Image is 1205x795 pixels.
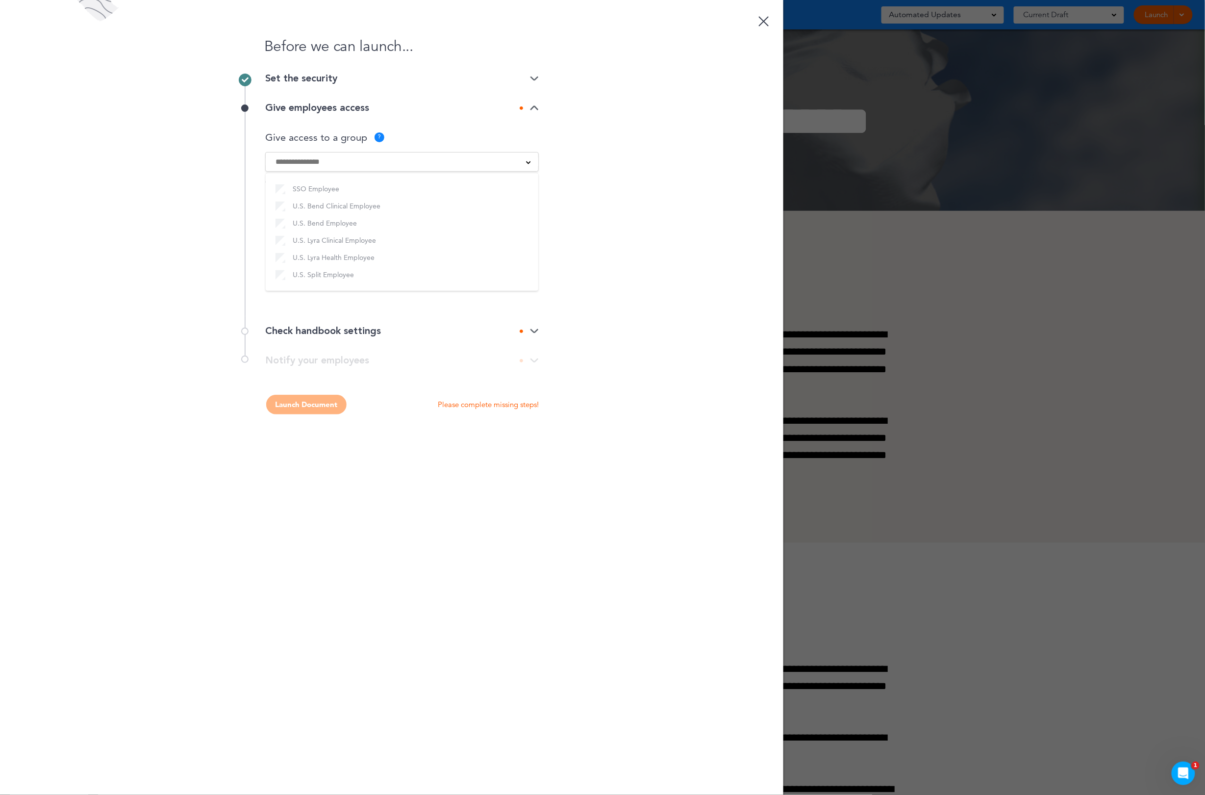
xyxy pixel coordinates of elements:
[265,194,539,201] p: No one added yet...
[276,252,528,264] label: U.S. Lyra Health Employee
[265,326,539,336] div: Check handbook settings
[530,105,539,111] img: arrow-down@2x.png
[265,179,539,186] div: Or
[245,39,539,54] h1: Before we can launch...
[276,200,528,212] label: U.S. Bend Clinical Employee
[276,184,285,194] input: SSO Employee
[265,74,539,83] div: Set the security
[276,217,528,230] label: U.S. Bend Employee
[265,132,367,142] p: Give access to a group
[265,103,539,113] div: Give employees access
[276,183,528,195] label: SSO Employee
[276,219,285,229] input: U.S. Bend Employee
[276,269,528,281] label: U.S. Split Employee
[276,253,285,263] input: U.S. Lyra Health Employee
[375,132,384,142] div: ?
[276,202,285,211] input: U.S. Bend Clinical Employee
[276,236,285,246] input: U.S. Lyra Clinical Employee
[438,400,539,410] p: Please complete missing steps!
[1192,762,1200,769] span: 1
[276,270,285,280] input: U.S. Split Employee
[1172,762,1195,785] iframe: Intercom live chat
[530,328,539,334] img: arrow-down@2x.png
[276,234,528,247] label: U.S. Lyra Clinical Employee
[530,76,539,82] img: arrow-down@2x.png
